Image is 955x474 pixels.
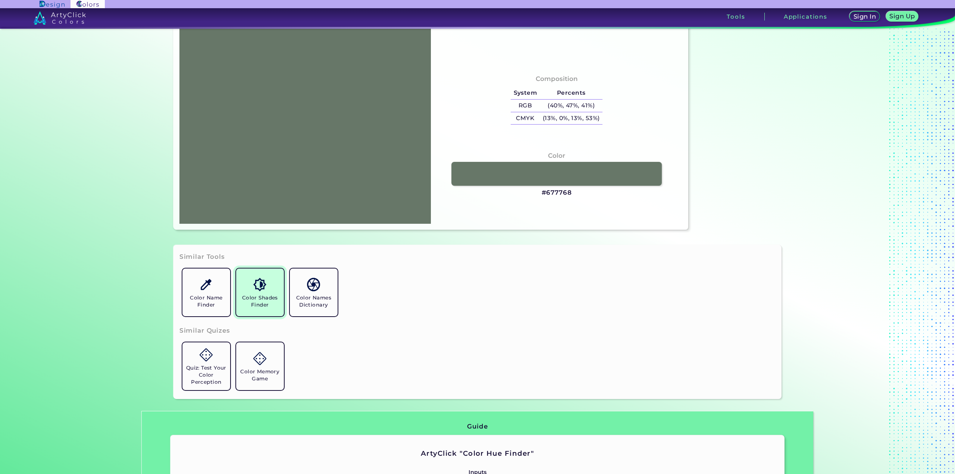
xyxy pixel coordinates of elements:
[887,12,917,21] a: Sign Up
[855,14,875,19] h5: Sign In
[891,13,914,19] h5: Sign Up
[511,100,540,112] h5: RGB
[179,339,233,393] a: Quiz: Test Your Color Perception
[542,188,572,197] h3: #677768
[536,73,578,84] h4: Composition
[200,348,213,361] img: icon_game.svg
[185,294,227,308] h5: Color Name Finder
[287,266,341,319] a: Color Names Dictionary
[293,294,335,308] h5: Color Names Dictionary
[784,14,827,19] h3: Applications
[253,278,266,291] img: icon_color_shades.svg
[253,352,266,365] img: icon_game.svg
[34,11,86,25] img: logo_artyclick_colors_white.svg
[511,87,540,99] h5: System
[179,326,230,335] h3: Similar Quizes
[200,278,213,291] img: icon_color_name_finder.svg
[511,112,540,125] h5: CMYK
[540,100,602,112] h5: (40%, 47%, 41%)
[179,252,225,261] h3: Similar Tools
[185,364,227,386] h5: Quiz: Test Your Color Perception
[307,278,320,291] img: icon_color_names_dictionary.svg
[540,87,602,99] h5: Percents
[467,422,488,431] h3: Guide
[40,1,65,8] img: ArtyClick Design logo
[727,14,745,19] h3: Tools
[233,339,287,393] a: Color Memory Game
[851,12,879,21] a: Sign In
[239,368,281,382] h5: Color Memory Game
[233,266,287,319] a: Color Shades Finder
[540,112,602,125] h5: (13%, 0%, 13%, 53%)
[548,150,565,161] h4: Color
[239,294,281,308] h5: Color Shades Finder
[179,266,233,319] a: Color Name Finder
[314,449,641,458] h2: ArtyClick "Color Hue Finder"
